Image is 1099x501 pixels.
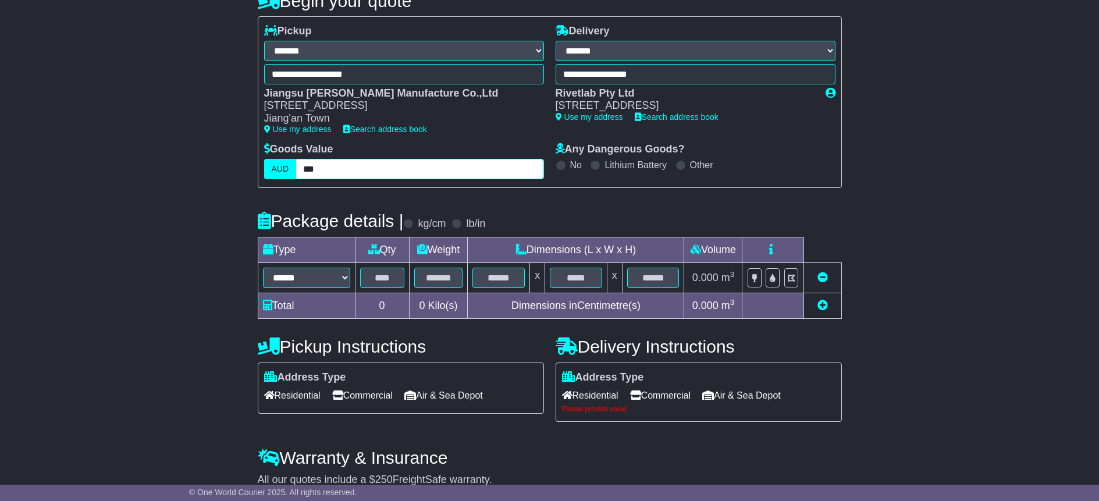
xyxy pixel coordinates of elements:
[375,474,393,485] span: 250
[556,25,610,38] label: Delivery
[418,218,446,230] label: kg/cm
[258,474,842,486] div: All our quotes include a $ FreightSafe warranty.
[556,112,623,122] a: Use my address
[468,237,684,262] td: Dimensions (L x W x H)
[409,293,468,318] td: Kilo(s)
[721,272,735,283] span: m
[468,293,684,318] td: Dimensions in Centimetre(s)
[258,237,355,262] td: Type
[264,87,532,100] div: Jiangsu [PERSON_NAME] Manufacture Co.,Ltd
[264,100,532,112] div: [STREET_ADDRESS]
[684,237,742,262] td: Volume
[556,337,842,356] h4: Delivery Instructions
[419,300,425,311] span: 0
[702,386,781,404] span: Air & Sea Depot
[556,100,814,112] div: [STREET_ADDRESS]
[692,272,719,283] span: 0.000
[630,386,691,404] span: Commercial
[607,262,622,293] td: x
[355,293,409,318] td: 0
[562,371,644,384] label: Address Type
[332,386,393,404] span: Commercial
[604,159,667,170] label: Lithium Battery
[635,112,719,122] a: Search address book
[562,386,618,404] span: Residential
[264,143,333,156] label: Goods Value
[409,237,468,262] td: Weight
[258,337,544,356] h4: Pickup Instructions
[556,87,814,100] div: Rivetlab Pty Ltd
[343,125,427,134] a: Search address book
[404,386,483,404] span: Air & Sea Depot
[817,300,828,311] a: Add new item
[264,25,312,38] label: Pickup
[466,218,485,230] label: lb/in
[730,270,735,279] sup: 3
[556,143,685,156] label: Any Dangerous Goods?
[690,159,713,170] label: Other
[264,112,532,125] div: Jiang'an Town
[264,386,321,404] span: Residential
[721,300,735,311] span: m
[570,159,582,170] label: No
[355,237,409,262] td: Qty
[189,488,357,497] span: © One World Courier 2025. All rights reserved.
[258,293,355,318] td: Total
[730,298,735,307] sup: 3
[258,448,842,467] h4: Warranty & Insurance
[264,371,346,384] label: Address Type
[258,211,404,230] h4: Package details |
[530,262,545,293] td: x
[562,405,835,413] div: Please provide value
[817,272,828,283] a: Remove this item
[264,159,297,179] label: AUD
[692,300,719,311] span: 0.000
[264,125,332,134] a: Use my address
